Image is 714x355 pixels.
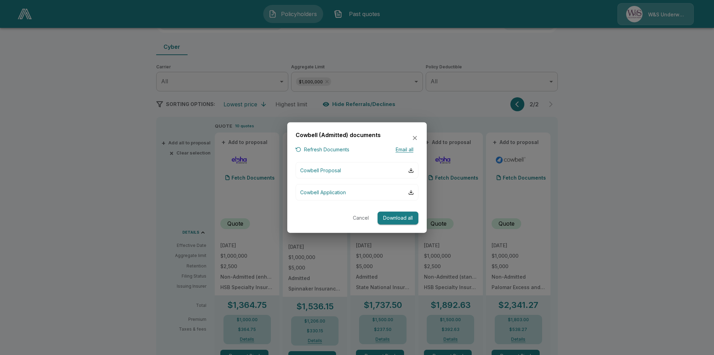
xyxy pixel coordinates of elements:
[350,212,372,225] button: Cancel
[296,131,381,140] h6: Cowbell (Admitted) documents
[296,184,418,201] button: Cowbell Application
[296,145,349,154] button: Refresh Documents
[300,189,346,196] p: Cowbell Application
[296,162,418,179] button: Cowbell Proposal
[300,167,341,174] p: Cowbell Proposal
[390,145,418,154] button: Email all
[378,212,418,225] button: Download all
